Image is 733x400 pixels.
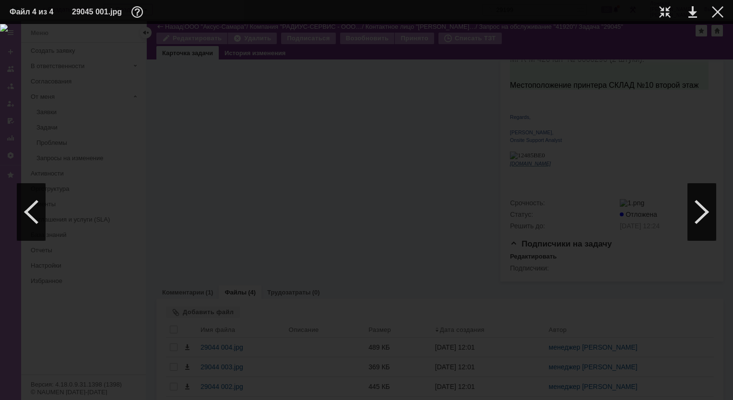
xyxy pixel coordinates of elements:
[225,17,227,25] span: .
[131,6,146,18] div: Дополнительная информация о файле (F11)
[19,111,21,117] span: ,
[712,6,723,18] div: Закрыть окно (Esc)
[17,183,46,241] div: Предыдущий файл
[687,183,716,241] div: Следующий файл
[688,6,697,18] div: Скачать файл
[10,8,58,16] div: Файл 4 из 4
[659,6,671,18] div: Уменьшить масштаб
[59,26,124,34] span: [PHONE_NUMBER]
[72,6,146,18] div: 29045 001.jpg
